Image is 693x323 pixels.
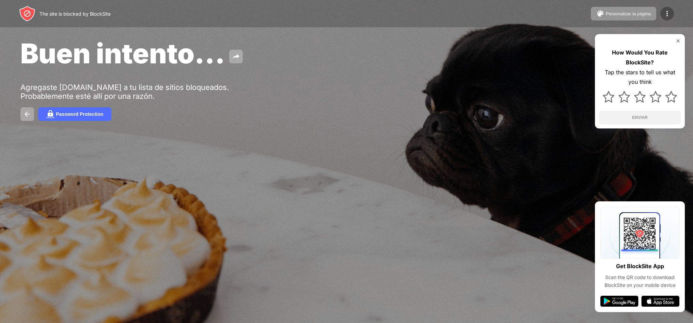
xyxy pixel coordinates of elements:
img: star.svg [634,91,646,103]
img: rate-us-close.svg [675,38,681,44]
div: Get BlockSite App [616,261,664,271]
div: Password Protection [56,111,103,117]
img: back.svg [23,110,31,118]
img: star.svg [650,91,661,103]
img: qrcode.svg [600,207,679,259]
div: Scan the QR code to download BlockSite on your mobile device [600,274,679,289]
div: Personalizar la página [606,11,651,16]
div: Tap the stars to tell us what you think [599,67,681,87]
img: pallet.svg [596,10,604,18]
div: The site is blocked by BlockSite [40,11,111,17]
div: How Would You Rate BlockSite? [599,48,681,67]
img: app-store.svg [641,296,679,307]
img: share.svg [232,52,240,61]
span: Buen intento... [20,37,225,70]
img: password.svg [46,110,54,118]
img: star.svg [618,91,630,103]
img: star.svg [603,91,614,103]
button: Personalizar la página [591,7,656,20]
img: google-play.svg [600,296,639,307]
div: Agregaste [DOMAIN_NAME] a tu lista de sitios bloqueados. Probablemente esté allí por una razón. [20,83,231,101]
button: ENVIAR [599,111,681,124]
img: star.svg [665,91,677,103]
img: header-logo.svg [19,5,35,22]
button: Password Protection [38,107,111,121]
img: menu-icon.svg [663,10,671,18]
